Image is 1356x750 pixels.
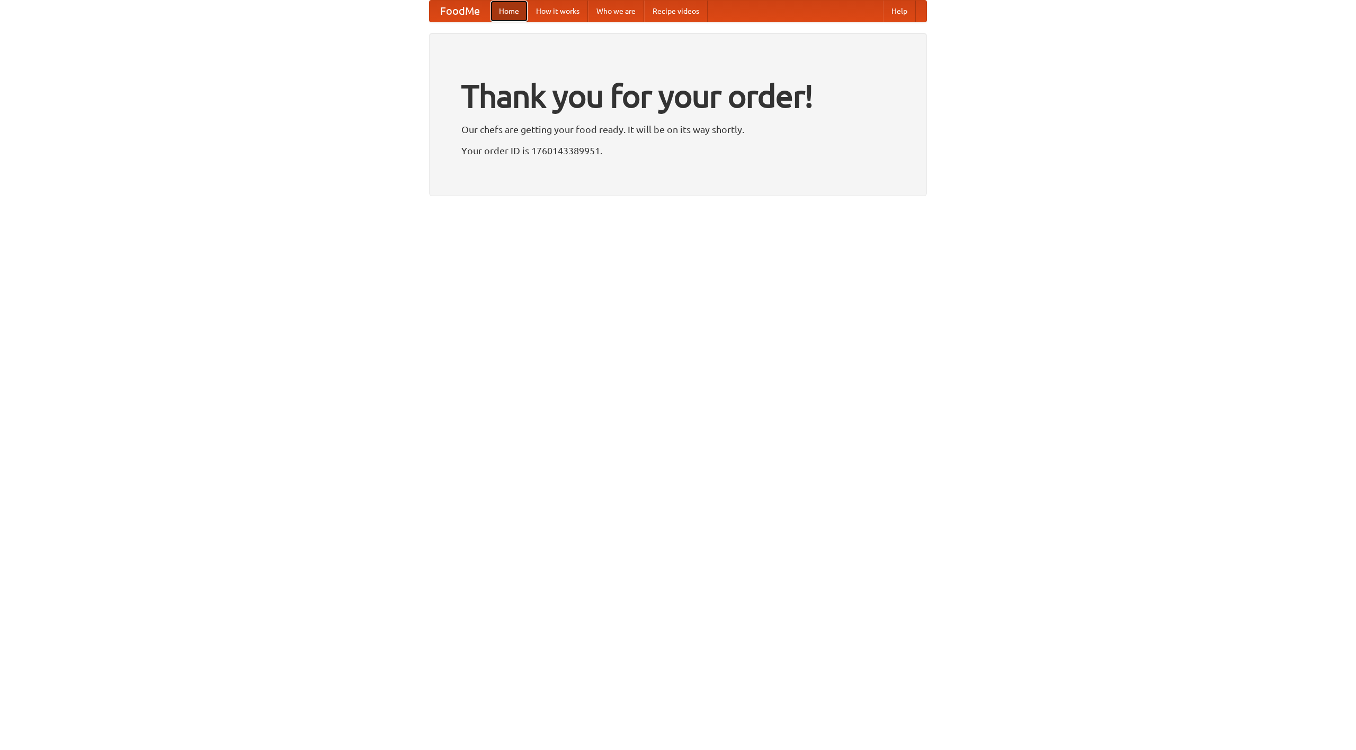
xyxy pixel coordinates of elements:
[461,143,895,158] p: Your order ID is 1760143389951.
[528,1,588,22] a: How it works
[883,1,916,22] a: Help
[644,1,708,22] a: Recipe videos
[490,1,528,22] a: Home
[588,1,644,22] a: Who we are
[430,1,490,22] a: FoodMe
[461,121,895,137] p: Our chefs are getting your food ready. It will be on its way shortly.
[461,70,895,121] h1: Thank you for your order!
